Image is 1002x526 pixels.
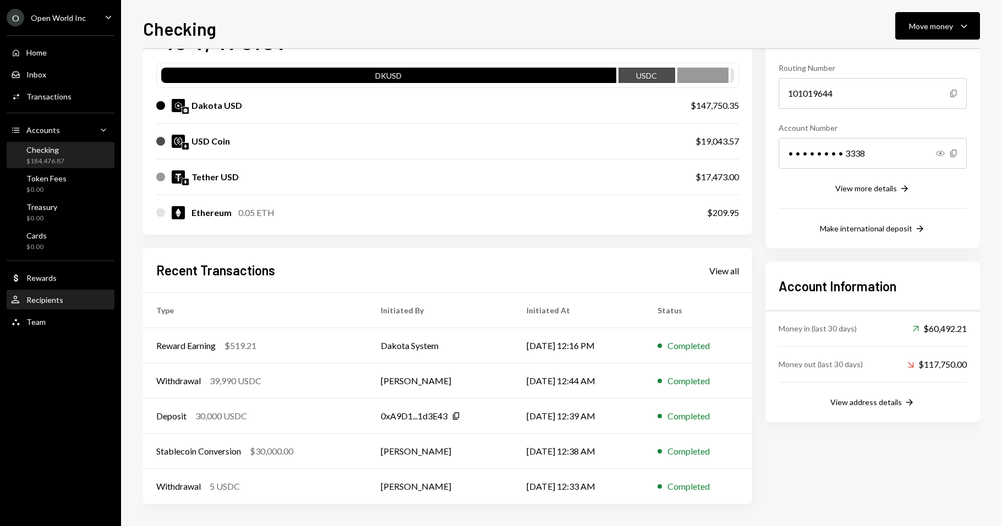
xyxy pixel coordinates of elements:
[7,228,114,254] a: Cards$0.00
[26,214,57,223] div: $0.00
[172,206,185,219] img: ETH
[26,185,67,195] div: $0.00
[26,70,46,79] div: Inbox
[779,277,967,295] h2: Account Information
[161,70,616,85] div: DKUSD
[172,99,185,112] img: DKUSD
[26,157,64,166] div: $184,476.87
[156,339,216,352] div: Reward Earning
[709,265,739,276] div: View all
[667,480,710,493] div: Completed
[513,469,644,504] td: [DATE] 12:33 AM
[238,206,275,219] div: 0.05 ETH
[7,268,114,287] a: Rewards
[820,224,912,233] div: Make international deposit
[513,328,644,363] td: [DATE] 12:16 PM
[830,397,915,409] button: View address details
[26,125,60,135] div: Accounts
[26,202,57,212] div: Treasury
[182,143,189,150] img: ethereum-mainnet
[667,374,710,387] div: Completed
[779,122,967,134] div: Account Number
[143,293,368,328] th: Type
[191,170,239,184] div: Tether USD
[368,469,513,504] td: [PERSON_NAME]
[696,135,739,148] div: $19,043.57
[7,42,114,62] a: Home
[667,339,710,352] div: Completed
[182,107,189,114] img: base-mainnet
[779,138,967,169] div: • • • • • • • • 3338
[156,261,275,279] h2: Recent Transactions
[26,317,46,326] div: Team
[191,99,242,112] div: Dakota USD
[691,99,739,112] div: $147,750.35
[26,273,57,283] div: Rewards
[26,48,47,57] div: Home
[830,397,902,407] div: View address details
[368,293,513,328] th: Initiated By
[707,206,739,219] div: $209.95
[820,223,926,235] button: Make international deposit
[156,374,201,387] div: Withdrawal
[779,78,967,109] div: 101019644
[26,242,47,252] div: $0.00
[513,293,644,328] th: Initiated At
[644,293,752,328] th: Status
[7,170,114,197] a: Token Fees$0.00
[912,322,967,335] div: $60,492.21
[31,13,86,23] div: Open World Inc
[368,363,513,398] td: [PERSON_NAME]
[7,290,114,309] a: Recipients
[26,295,63,304] div: Recipients
[835,184,897,193] div: View more details
[7,86,114,106] a: Transactions
[210,480,240,493] div: 5 USDC
[26,174,67,183] div: Token Fees
[156,409,187,423] div: Deposit
[779,62,967,74] div: Routing Number
[156,445,241,458] div: Stablecoin Conversion
[709,264,739,276] a: View all
[26,92,72,101] div: Transactions
[779,323,857,334] div: Money in (last 30 days)
[225,339,256,352] div: $519.21
[368,328,513,363] td: Dakota System
[191,135,230,148] div: USD Coin
[195,409,247,423] div: 30,000 USDC
[7,199,114,225] a: Treasury$0.00
[835,183,910,195] button: View more details
[696,170,739,184] div: $17,473.00
[895,12,980,40] button: Move money
[7,120,114,140] a: Accounts
[667,409,710,423] div: Completed
[172,170,185,184] img: USDT
[779,358,863,370] div: Money out (last 30 days)
[7,9,24,26] div: O
[156,480,201,493] div: Withdrawal
[7,312,114,331] a: Team
[667,445,710,458] div: Completed
[7,64,114,84] a: Inbox
[182,179,189,185] img: ethereum-mainnet
[7,142,114,168] a: Checking$184,476.87
[210,374,261,387] div: 39,990 USDC
[618,70,675,85] div: USDC
[172,135,185,148] img: USDC
[26,231,47,240] div: Cards
[513,363,644,398] td: [DATE] 12:44 AM
[143,18,216,40] h1: Checking
[909,20,953,32] div: Move money
[191,206,232,219] div: Ethereum
[26,145,64,154] div: Checking
[381,409,447,423] div: 0xA9D1...1d3E43
[250,445,293,458] div: $30,000.00
[513,434,644,469] td: [DATE] 12:38 AM
[513,398,644,434] td: [DATE] 12:39 AM
[907,358,967,371] div: $117,750.00
[368,434,513,469] td: [PERSON_NAME]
